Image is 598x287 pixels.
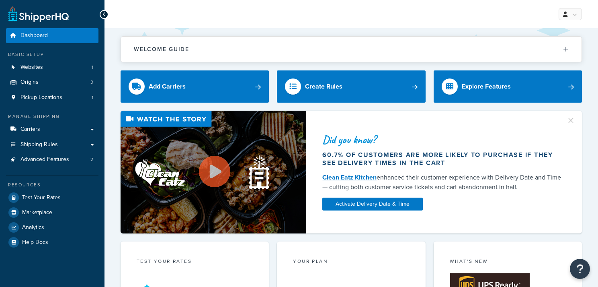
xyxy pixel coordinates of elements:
span: Marketplace [22,209,52,216]
h2: Welcome Guide [134,46,189,52]
a: Websites1 [6,60,98,75]
span: Websites [20,64,43,71]
img: Video thumbnail [121,111,306,233]
div: 60.7% of customers are more likely to purchase if they see delivery times in the cart [322,151,563,167]
a: Analytics [6,220,98,235]
a: Clean Eatz Kitchen [322,173,377,182]
div: Test your rates [137,258,253,267]
div: Explore Features [462,81,511,92]
a: Shipping Rules [6,137,98,152]
span: Carriers [20,126,40,133]
div: Add Carriers [149,81,186,92]
span: 1 [92,64,93,71]
a: Explore Features [434,70,582,103]
div: Manage Shipping [6,113,98,120]
li: Pickup Locations [6,90,98,105]
span: Help Docs [22,239,48,246]
div: Create Rules [305,81,342,92]
span: 1 [92,94,93,101]
div: Basic Setup [6,51,98,58]
span: Pickup Locations [20,94,62,101]
a: Activate Delivery Date & Time [322,198,423,211]
div: enhanced their customer experience with Delivery Date and Time — cutting both customer service ti... [322,173,563,192]
span: 2 [90,156,93,163]
span: Analytics [22,224,44,231]
li: Origins [6,75,98,90]
button: Open Resource Center [570,259,590,279]
a: Create Rules [277,70,425,103]
a: Test Your Rates [6,190,98,205]
a: Dashboard [6,28,98,43]
span: Dashboard [20,32,48,39]
li: Websites [6,60,98,75]
div: Did you know? [322,134,563,145]
a: Advanced Features2 [6,152,98,167]
div: Your Plan [293,258,409,267]
button: Welcome Guide [121,37,582,62]
span: Shipping Rules [20,141,58,148]
li: Advanced Features [6,152,98,167]
a: Carriers [6,122,98,137]
span: Origins [20,79,39,86]
a: Help Docs [6,235,98,250]
span: 3 [90,79,93,86]
a: Origins3 [6,75,98,90]
a: Add Carriers [121,70,269,103]
a: Marketplace [6,205,98,220]
span: Advanced Features [20,156,69,163]
span: Test Your Rates [22,194,61,201]
div: Resources [6,182,98,188]
div: What's New [450,258,566,267]
a: Pickup Locations1 [6,90,98,105]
